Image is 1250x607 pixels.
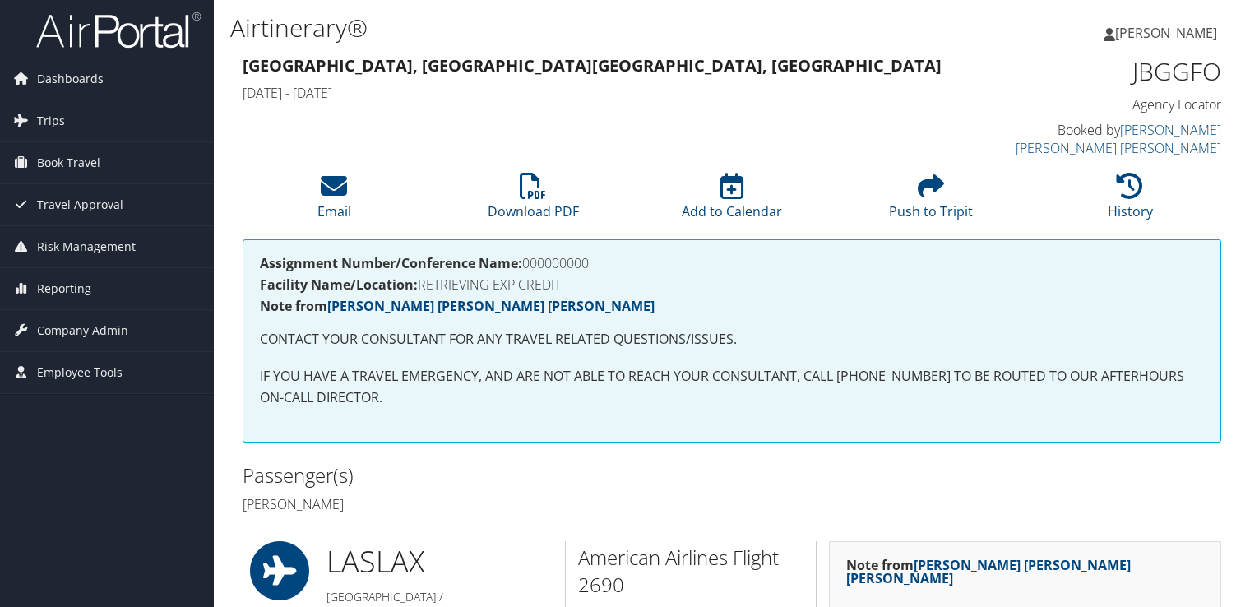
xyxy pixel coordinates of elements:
[243,54,942,76] strong: [GEOGRAPHIC_DATA], [GEOGRAPHIC_DATA] [GEOGRAPHIC_DATA], [GEOGRAPHIC_DATA]
[260,297,655,315] strong: Note from
[37,226,136,267] span: Risk Management
[889,182,973,221] a: Push to Tripit
[1115,24,1217,42] span: [PERSON_NAME]
[327,297,655,315] a: [PERSON_NAME] [PERSON_NAME] [PERSON_NAME]
[846,556,1131,587] strong: Note from
[36,11,201,49] img: airportal-logo.png
[995,54,1221,89] h1: JBGGFO
[243,495,720,513] h4: [PERSON_NAME]
[260,276,418,294] strong: Facility Name/Location:
[1108,182,1153,221] a: History
[260,257,1204,270] h4: 000000000
[260,278,1204,291] h4: RETRIEVING EXP CREDIT
[37,268,91,309] span: Reporting
[995,95,1221,114] h4: Agency Locator
[326,541,553,582] h1: LAS LAX
[317,182,351,221] a: Email
[243,461,720,489] h2: Passenger(s)
[230,11,899,45] h1: Airtinerary®
[1104,8,1234,58] a: [PERSON_NAME]
[995,121,1221,158] h4: Booked by
[488,182,579,221] a: Download PDF
[37,142,100,183] span: Book Travel
[260,329,1204,350] p: CONTACT YOUR CONSULTANT FOR ANY TRAVEL RELATED QUESTIONS/ISSUES.
[578,544,803,599] h2: American Airlines Flight 2690
[1016,121,1221,157] a: [PERSON_NAME] [PERSON_NAME] [PERSON_NAME]
[37,352,123,393] span: Employee Tools
[37,58,104,100] span: Dashboards
[37,310,128,351] span: Company Admin
[846,556,1131,587] a: [PERSON_NAME] [PERSON_NAME] [PERSON_NAME]
[260,254,522,272] strong: Assignment Number/Conference Name:
[243,84,970,102] h4: [DATE] - [DATE]
[260,366,1204,408] p: IF YOU HAVE A TRAVEL EMERGENCY, AND ARE NOT ABLE TO REACH YOUR CONSULTANT, CALL [PHONE_NUMBER] TO...
[37,100,65,141] span: Trips
[37,184,123,225] span: Travel Approval
[682,182,782,221] a: Add to Calendar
